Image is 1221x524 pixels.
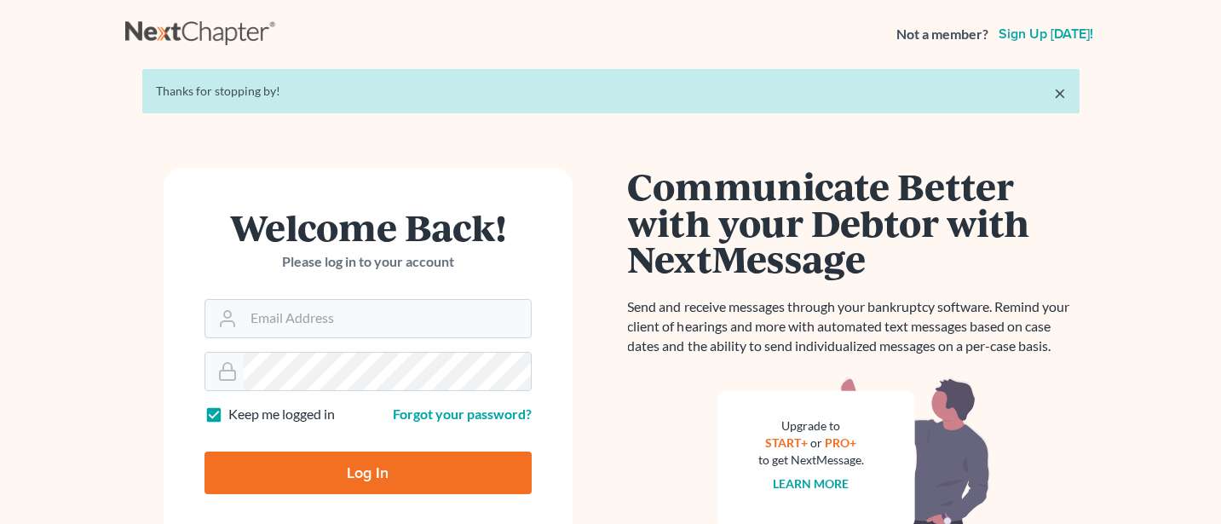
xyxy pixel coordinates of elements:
[758,417,864,435] div: Upgrade to
[773,476,849,491] a: Learn more
[204,252,532,272] p: Please log in to your account
[825,435,856,450] a: PRO+
[995,27,1097,41] a: Sign up [DATE]!
[758,452,864,469] div: to get NextMessage.
[393,406,532,422] a: Forgot your password?
[810,435,822,450] span: or
[628,297,1080,356] p: Send and receive messages through your bankruptcy software. Remind your client of hearings and mo...
[628,168,1080,277] h1: Communicate Better with your Debtor with NextMessage
[244,300,531,337] input: Email Address
[228,405,335,424] label: Keep me logged in
[765,435,808,450] a: START+
[896,25,988,44] strong: Not a member?
[1054,83,1066,103] a: ×
[204,209,532,245] h1: Welcome Back!
[204,452,532,494] input: Log In
[156,83,1066,100] div: Thanks for stopping by!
